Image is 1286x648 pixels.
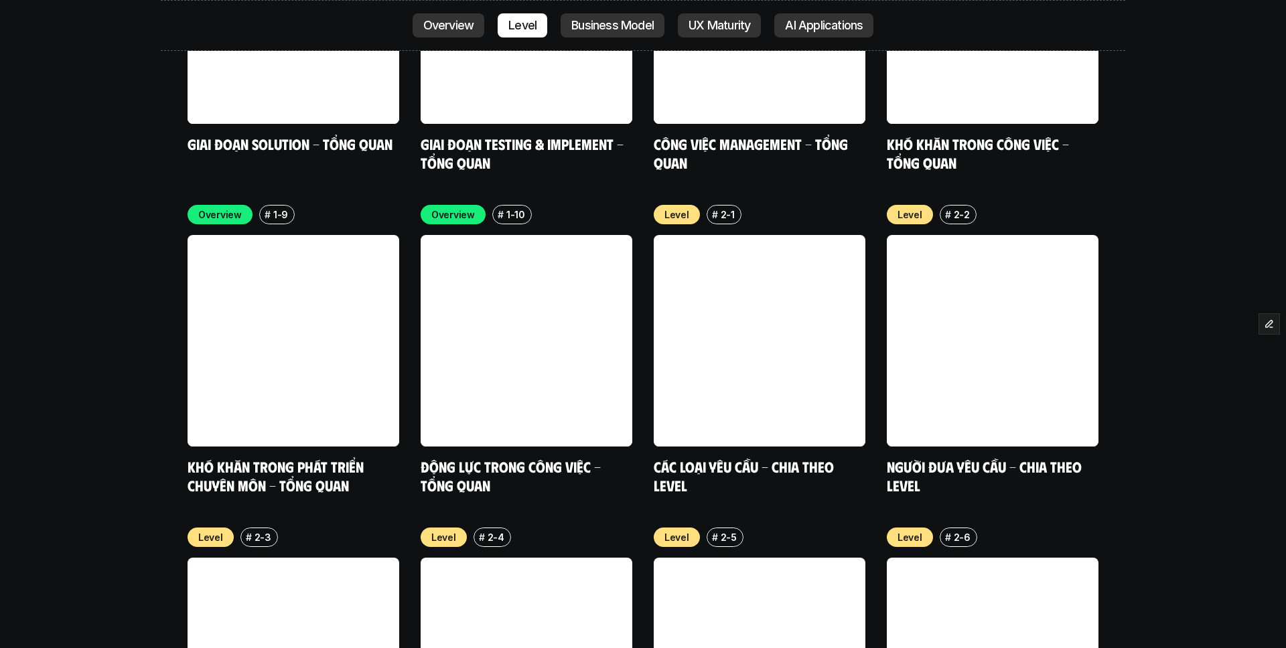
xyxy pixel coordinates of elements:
p: 2-2 [954,208,970,222]
a: Công việc Management - Tổng quan [654,135,851,171]
h6: # [246,532,252,542]
h6: # [479,532,485,542]
p: 2-3 [255,530,271,544]
p: Level [898,208,922,222]
p: Level [664,208,689,222]
p: Overview [431,208,475,222]
h6: # [712,532,718,542]
a: Các loại yêu cầu - Chia theo level [654,457,837,494]
p: Level [898,530,922,544]
p: 2-5 [721,530,737,544]
a: Khó khăn trong công việc - Tổng quan [887,135,1072,171]
p: Level [431,530,456,544]
button: Edit Framer Content [1259,314,1279,334]
a: Khó khăn trong phát triển chuyên môn - Tổng quan [188,457,367,494]
h6: # [945,532,951,542]
p: 1-10 [506,208,525,222]
h6: # [945,210,951,220]
p: Level [664,530,689,544]
h6: # [712,210,718,220]
a: Động lực trong công việc - Tổng quan [421,457,604,494]
p: 1-9 [273,208,288,222]
a: Giai đoạn Testing & Implement - Tổng quan [421,135,627,171]
p: Level [198,530,223,544]
p: 2-1 [721,208,735,222]
a: Giai đoạn Solution - Tổng quan [188,135,392,153]
h6: # [265,210,271,220]
p: 2-6 [954,530,971,544]
h6: # [498,210,504,220]
a: Overview [413,13,485,37]
p: 2-4 [488,530,504,544]
a: Người đưa yêu cầu - Chia theo Level [887,457,1085,494]
p: Overview [198,208,242,222]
